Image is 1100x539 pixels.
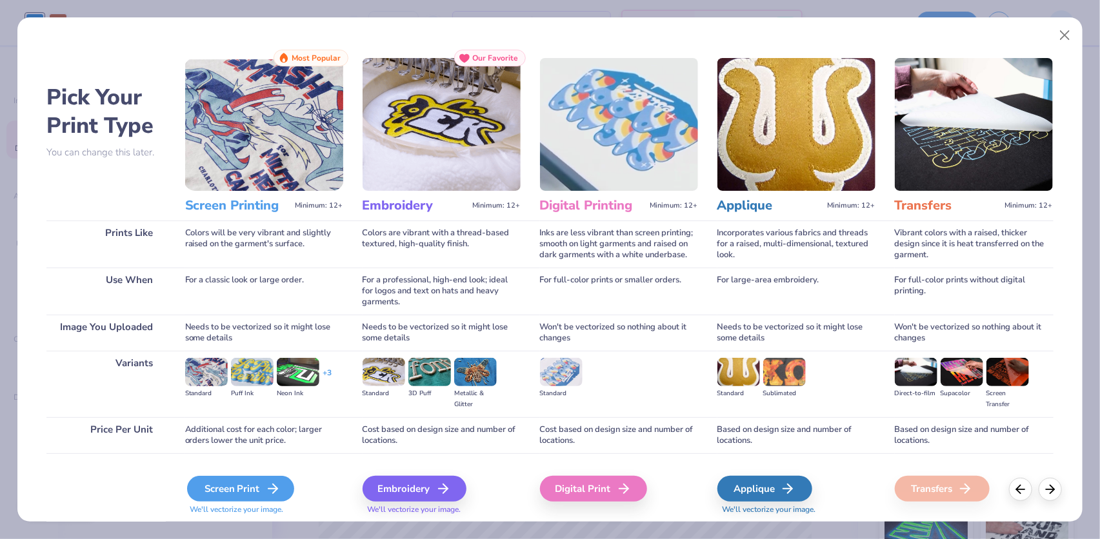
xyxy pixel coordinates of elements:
span: Minimum: 12+ [473,201,521,210]
div: Won't be vectorized so nothing about it changes [895,315,1053,351]
div: For a professional, high-end look; ideal for logos and text on hats and heavy garments. [363,268,521,315]
div: Neon Ink [277,388,319,399]
h3: Applique [717,197,823,214]
img: Supacolor [941,358,983,386]
div: Standard [540,388,583,399]
img: Screen Printing [185,58,343,191]
div: Colors will be very vibrant and slightly raised on the garment's surface. [185,220,343,268]
p: You can change this later. [46,147,166,158]
div: Vibrant colors with a raised, thicker design since it is heat transferred on the garment. [895,220,1053,268]
div: Embroidery [363,476,466,502]
span: We'll vectorize your image. [363,504,521,515]
div: Standard [185,388,228,399]
button: Close [1053,23,1077,48]
h2: Pick Your Print Type [46,83,166,140]
img: 3D Puff [408,358,451,386]
h3: Screen Printing [185,197,290,214]
img: Standard [185,358,228,386]
div: Colors are vibrant with a thread-based textured, high-quality finish. [363,220,521,268]
img: Puff Ink [231,358,274,386]
div: Standard [363,388,405,399]
div: Direct-to-film [895,388,937,399]
div: Screen Print [187,476,294,502]
div: Inks are less vibrant than screen printing; smooth on light garments and raised on dark garments ... [540,220,698,268]
img: Standard [540,358,583,386]
div: For large-area embroidery. [717,268,875,315]
div: Based on design size and number of locations. [717,417,875,453]
div: For full-color prints or smaller orders. [540,268,698,315]
img: Embroidery [363,58,521,191]
div: Standard [717,388,760,399]
div: For full-color prints without digital printing. [895,268,1053,315]
div: Transfers [895,476,990,502]
div: Cost based on design size and number of locations. [363,417,521,453]
img: Screen Transfer [986,358,1029,386]
div: Price Per Unit [46,417,166,453]
img: Standard [363,358,405,386]
div: Screen Transfer [986,388,1029,410]
span: We'll vectorize your image. [185,504,343,515]
span: Minimum: 12+ [1005,201,1053,210]
div: Cost based on design size and number of locations. [540,417,698,453]
div: Needs to be vectorized so it might lose some details [363,315,521,351]
div: Needs to be vectorized so it might lose some details [717,315,875,351]
img: Transfers [895,58,1053,191]
img: Neon Ink [277,358,319,386]
div: Based on design size and number of locations. [895,417,1053,453]
h3: Transfers [895,197,1000,214]
h3: Embroidery [363,197,468,214]
div: + 3 [323,367,332,389]
img: Applique [717,58,875,191]
span: Minimum: 12+ [650,201,698,210]
div: Needs to be vectorized so it might lose some details [185,315,343,351]
h3: Digital Printing [540,197,645,214]
div: Sublimated [763,388,806,399]
img: Sublimated [763,358,806,386]
img: Metallic & Glitter [454,358,497,386]
div: Variants [46,351,166,417]
div: Applique [717,476,812,502]
div: Metallic & Glitter [454,388,497,410]
img: Direct-to-film [895,358,937,386]
div: For a classic look or large order. [185,268,343,315]
div: Use When [46,268,166,315]
span: We'll vectorize your image. [717,504,875,515]
span: Our Favorite [473,54,519,63]
div: Puff Ink [231,388,274,399]
img: Standard [717,358,760,386]
div: Additional cost for each color; larger orders lower the unit price. [185,417,343,453]
span: Most Popular [292,54,341,63]
div: Digital Print [540,476,647,502]
span: Minimum: 12+ [295,201,343,210]
div: Prints Like [46,220,166,268]
div: Supacolor [941,388,983,399]
div: 3D Puff [408,388,451,399]
img: Digital Printing [540,58,698,191]
div: Image You Uploaded [46,315,166,351]
div: Won't be vectorized so nothing about it changes [540,315,698,351]
div: Incorporates various fabrics and threads for a raised, multi-dimensional, textured look. [717,220,875,268]
span: Minimum: 12+ [828,201,875,210]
